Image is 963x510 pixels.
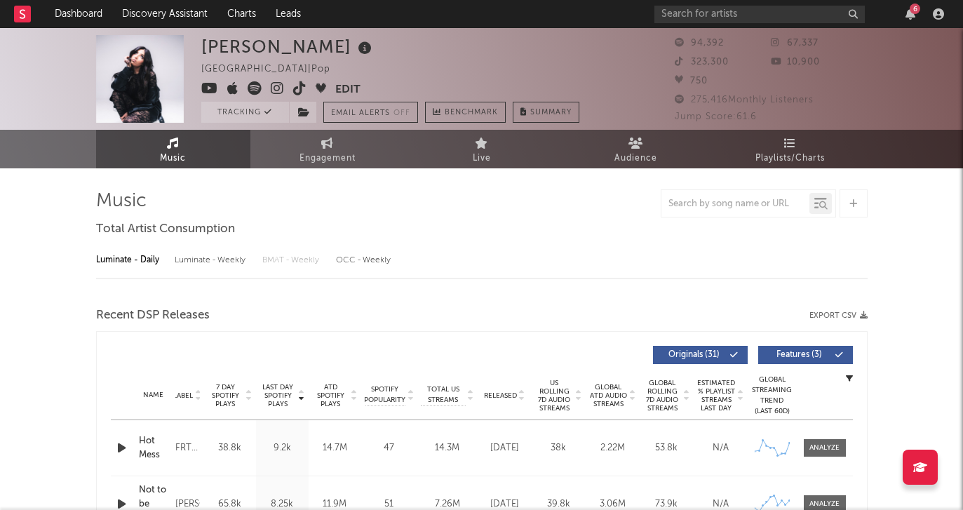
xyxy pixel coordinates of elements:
[260,441,305,455] div: 9.2k
[751,375,793,417] div: Global Streaming Trend (Last 60D)
[207,441,252,455] div: 38.8k
[323,102,418,123] button: Email AlertsOff
[654,6,865,23] input: Search for artists
[697,441,744,455] div: N/A
[425,102,506,123] a: Benchmark
[675,76,708,86] span: 750
[96,307,210,324] span: Recent DSP Releases
[767,351,832,359] span: Features ( 3 )
[559,130,713,168] a: Audience
[530,109,572,116] span: Summary
[335,81,361,99] button: Edit
[662,351,727,359] span: Originals ( 31 )
[336,248,392,272] div: OCC - Weekly
[713,130,868,168] a: Playlists/Charts
[755,150,825,167] span: Playlists/Charts
[643,379,682,412] span: Global Rolling 7D Audio Streams
[96,248,161,272] div: Luminate - Daily
[393,109,410,117] em: Off
[364,384,405,405] span: Spotify Popularity
[96,221,235,238] span: Total Artist Consumption
[513,102,579,123] button: Summary
[473,150,491,167] span: Live
[675,39,724,48] span: 94,392
[160,150,186,167] span: Music
[405,130,559,168] a: Live
[201,102,289,123] button: Tracking
[484,391,517,400] span: Released
[201,35,375,58] div: [PERSON_NAME]
[675,58,729,67] span: 323,300
[312,441,358,455] div: 14.7M
[905,8,915,20] button: 6
[675,112,757,121] span: Jump Score: 61.6
[643,441,690,455] div: 53.8k
[139,434,168,462] a: Hot Mess
[614,150,657,167] span: Audience
[312,383,349,408] span: ATD Spotify Plays
[421,441,474,455] div: 14.3M
[445,105,498,121] span: Benchmark
[589,441,636,455] div: 2.22M
[535,441,582,455] div: 38k
[771,58,820,67] span: 10,900
[173,391,193,400] span: Label
[481,441,528,455] div: [DATE]
[675,95,814,105] span: 275,416 Monthly Listeners
[201,61,346,78] div: [GEOGRAPHIC_DATA] | Pop
[697,379,736,412] span: Estimated % Playlist Streams Last Day
[910,4,920,14] div: 6
[809,311,868,320] button: Export CSV
[535,379,574,412] span: US Rolling 7D Audio Streams
[758,346,853,364] button: Features(3)
[175,248,248,272] div: Luminate - Weekly
[250,130,405,168] a: Engagement
[260,383,297,408] span: Last Day Spotify Plays
[421,384,466,405] span: Total US Streams
[96,130,250,168] a: Music
[653,346,748,364] button: Originals(31)
[207,383,244,408] span: 7 Day Spotify Plays
[771,39,819,48] span: 67,337
[299,150,356,167] span: Engagement
[139,390,168,401] div: Name
[661,199,809,210] input: Search by song name or URL
[365,441,414,455] div: 47
[589,383,628,408] span: Global ATD Audio Streams
[175,440,200,457] div: FRTYFVE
